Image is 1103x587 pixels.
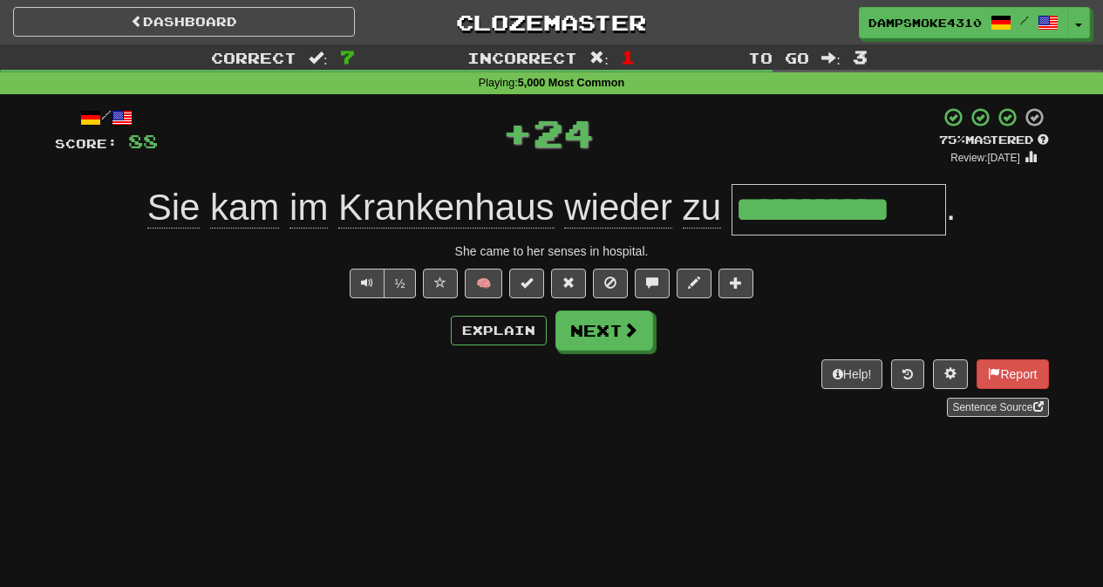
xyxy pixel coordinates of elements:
span: 24 [533,111,594,154]
span: zu [683,187,721,229]
button: Edit sentence (alt+d) [677,269,712,298]
span: To go [748,49,809,66]
button: Reset to 0% Mastered (alt+r) [551,269,586,298]
button: Help! [821,359,883,389]
span: : [309,51,328,65]
div: She came to her senses in hospital. [55,242,1049,260]
span: Krankenhaus [338,187,555,229]
a: DampSmoke4310 / [859,7,1068,38]
button: Add to collection (alt+a) [718,269,753,298]
button: Play sentence audio (ctl+space) [350,269,385,298]
button: 🧠 [465,269,502,298]
span: Incorrect [467,49,577,66]
a: Sentence Source [947,398,1048,417]
button: Explain [451,316,547,345]
span: : [589,51,609,65]
button: Discuss sentence (alt+u) [635,269,670,298]
span: kam [210,187,279,229]
div: / [55,106,158,128]
span: Score: [55,136,118,151]
span: Correct [211,49,296,66]
span: 1 [621,46,636,67]
span: Sie [147,187,201,229]
span: . [946,187,957,228]
span: / [1020,14,1029,26]
span: 3 [853,46,868,67]
span: 7 [340,46,355,67]
span: 88 [128,130,158,152]
div: Text-to-speech controls [346,269,417,298]
span: + [502,106,533,159]
span: : [821,51,841,65]
small: Review: [DATE] [950,152,1020,164]
span: 75 % [939,133,965,147]
a: Dashboard [13,7,355,37]
strong: 5,000 Most Common [518,77,624,89]
button: ½ [384,269,417,298]
button: Favorite sentence (alt+f) [423,269,458,298]
span: wieder [564,187,672,229]
span: DampSmoke4310 [868,15,982,31]
span: im [289,187,328,229]
button: Set this sentence to 100% Mastered (alt+m) [509,269,544,298]
button: Report [977,359,1048,389]
button: Next [555,311,653,351]
div: Mastered [939,133,1049,148]
button: Round history (alt+y) [891,359,924,389]
button: Ignore sentence (alt+i) [593,269,628,298]
a: Clozemaster [381,7,723,38]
